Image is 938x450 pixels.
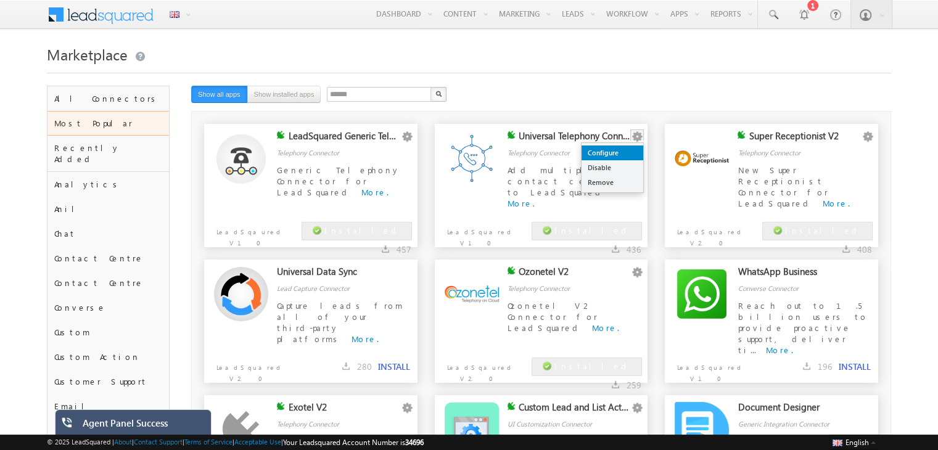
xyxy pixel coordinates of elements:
[47,136,169,171] div: Recently Added
[114,438,132,446] a: About
[204,356,290,384] p: LeadSquared V2.0
[277,131,285,139] img: checking status
[445,131,499,186] img: Alternate Logo
[839,361,871,372] button: INSTALL
[519,266,630,283] div: Ozonetel V2
[508,266,516,274] img: checking status
[289,401,400,419] div: Exotel V2
[352,333,379,344] a: More.
[47,345,169,369] div: Custom Action
[361,187,389,197] a: More.
[222,411,260,449] img: Alternate Logo
[47,394,169,419] div: Email
[134,438,183,446] a: Contact Support
[47,320,169,345] div: Custom
[554,361,631,371] span: Installed
[405,438,424,447] span: 34696
[435,220,520,248] p: LeadSquared V1.0
[47,172,169,197] div: Analytics
[397,243,411,255] span: 457
[47,86,169,111] div: All Connectors
[47,436,424,448] span: © 2025 LeadSquared | | | | |
[277,165,400,197] span: Generic Telephony Connector for LeadSquared
[508,131,516,139] img: checking status
[738,401,849,419] div: Document Designer
[749,130,860,147] div: Super Receptionist V2
[289,130,400,147] div: LeadSquared Generic Telephony Connector
[83,417,202,435] div: Agent Panel Success
[357,361,372,372] span: 280
[612,381,619,388] img: downloads
[738,266,849,283] div: WhatsApp Business
[665,356,751,384] p: LeadSquared V1.0
[277,300,403,344] span: Capture leads from all of your third-party platforms
[47,271,169,295] div: Contact Centre
[324,225,401,235] span: Installed
[627,243,641,255] span: 436
[47,369,169,394] div: Customer Support
[47,44,128,64] span: Marketplace
[582,145,643,160] a: Configure
[738,165,828,208] span: New Super Receptionist Connector for LeadSquared
[582,175,643,190] a: Remove
[283,438,424,447] span: Your Leadsquared Account Number is
[47,197,169,221] div: Anil
[612,245,619,253] img: downloads
[342,362,350,370] img: downloads
[592,322,619,333] a: More.
[47,419,169,443] div: Finance
[184,438,232,446] a: Terms of Service
[842,245,850,253] img: downloads
[765,345,792,355] a: More.
[665,220,751,248] p: LeadSquared V2.0
[435,356,520,384] p: LeadSqaured V2.0
[818,361,833,372] span: 196
[508,165,619,197] span: Add multiple contact centres to LeadSquared
[829,435,879,449] button: English
[47,246,169,271] div: Contact Centre
[582,160,643,175] a: Disable
[508,198,535,208] a: More.
[47,111,169,136] div: Most Popular
[234,438,281,446] a: Acceptable Use
[277,402,285,410] img: checking status
[508,402,516,410] img: checking status
[803,362,810,370] img: downloads
[627,379,641,391] span: 259
[382,245,389,253] img: downloads
[822,198,849,208] a: More.
[675,267,729,321] img: Alternate Logo
[47,221,169,246] div: Chat
[845,438,869,447] span: English
[445,285,499,303] img: Alternate Logo
[738,300,867,355] span: Reach out to 1.5 billion users to provide proactive support, deliver ti...
[519,130,630,147] div: Universal Telephony Connector
[508,300,598,333] span: Ozonetel V2 Connector for LeadSquared
[214,267,268,321] img: Alternate Logo
[47,295,169,320] div: Converse
[738,131,746,139] img: checking status
[519,401,630,419] div: Custom Lead and List Actions
[204,220,290,248] p: LeadSqaured V1.0
[277,266,388,283] div: Universal Data Sync
[785,225,862,235] span: Installed
[857,243,872,255] span: 408
[554,225,631,235] span: Installed
[435,91,442,97] img: Search
[675,150,729,167] img: Alternate Logo
[378,361,410,372] button: INSTALL
[247,86,321,103] button: Show installed apps
[191,86,247,103] button: Show all apps
[216,134,266,184] img: Alternate Logo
